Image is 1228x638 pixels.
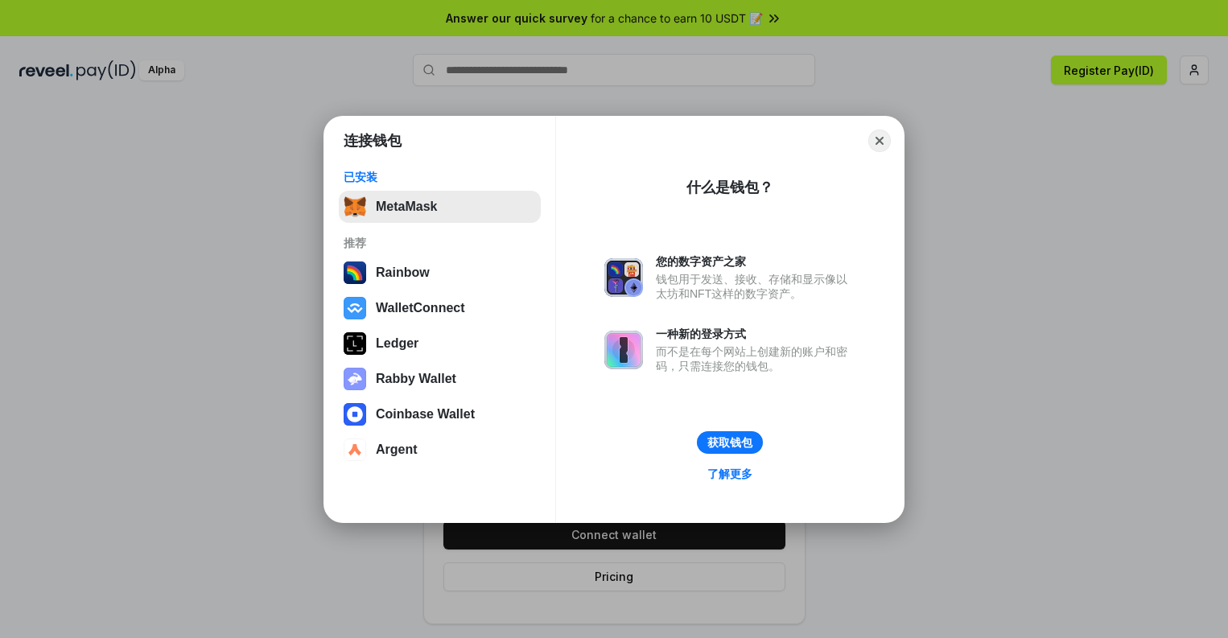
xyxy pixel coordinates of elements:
img: svg+xml,%3Csvg%20width%3D%2228%22%20height%3D%2228%22%20viewBox%3D%220%200%2028%2028%22%20fill%3D... [344,403,366,426]
img: svg+xml,%3Csvg%20width%3D%22120%22%20height%3D%22120%22%20viewBox%3D%220%200%20120%20120%22%20fil... [344,261,366,284]
img: svg+xml,%3Csvg%20xmlns%3D%22http%3A%2F%2Fwww.w3.org%2F2000%2Fsvg%22%20width%3D%2228%22%20height%3... [344,332,366,355]
button: Rainbow [339,257,541,289]
img: svg+xml,%3Csvg%20fill%3D%22none%22%20height%3D%2233%22%20viewBox%3D%220%200%2035%2033%22%20width%... [344,196,366,218]
button: Rabby Wallet [339,363,541,395]
div: MetaMask [376,200,437,214]
button: 获取钱包 [697,431,763,454]
div: Coinbase Wallet [376,407,475,422]
button: Ledger [339,327,541,360]
div: 什么是钱包？ [686,178,773,197]
div: 获取钱包 [707,435,752,450]
button: MetaMask [339,191,541,223]
div: Argent [376,442,418,457]
button: Argent [339,434,541,466]
div: 钱包用于发送、接收、存储和显示像以太坊和NFT这样的数字资产。 [656,272,855,301]
div: 一种新的登录方式 [656,327,855,341]
div: 已安装 [344,170,536,184]
div: WalletConnect [376,301,465,315]
div: 了解更多 [707,467,752,481]
img: svg+xml,%3Csvg%20width%3D%2228%22%20height%3D%2228%22%20viewBox%3D%220%200%2028%2028%22%20fill%3D... [344,438,366,461]
button: Close [868,130,891,152]
div: 您的数字资产之家 [656,254,855,269]
button: WalletConnect [339,292,541,324]
div: 而不是在每个网站上创建新的账户和密码，只需连接您的钱包。 [656,344,855,373]
h1: 连接钱包 [344,131,402,150]
div: Rabby Wallet [376,372,456,386]
img: svg+xml,%3Csvg%20xmlns%3D%22http%3A%2F%2Fwww.w3.org%2F2000%2Fsvg%22%20fill%3D%22none%22%20viewBox... [604,258,643,297]
div: Ledger [376,336,418,351]
img: svg+xml,%3Csvg%20width%3D%2228%22%20height%3D%2228%22%20viewBox%3D%220%200%2028%2028%22%20fill%3D... [344,297,366,319]
div: Rainbow [376,265,430,280]
div: 推荐 [344,236,536,250]
a: 了解更多 [698,463,762,484]
img: svg+xml,%3Csvg%20xmlns%3D%22http%3A%2F%2Fwww.w3.org%2F2000%2Fsvg%22%20fill%3D%22none%22%20viewBox... [604,331,643,369]
button: Coinbase Wallet [339,398,541,430]
img: svg+xml,%3Csvg%20xmlns%3D%22http%3A%2F%2Fwww.w3.org%2F2000%2Fsvg%22%20fill%3D%22none%22%20viewBox... [344,368,366,390]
